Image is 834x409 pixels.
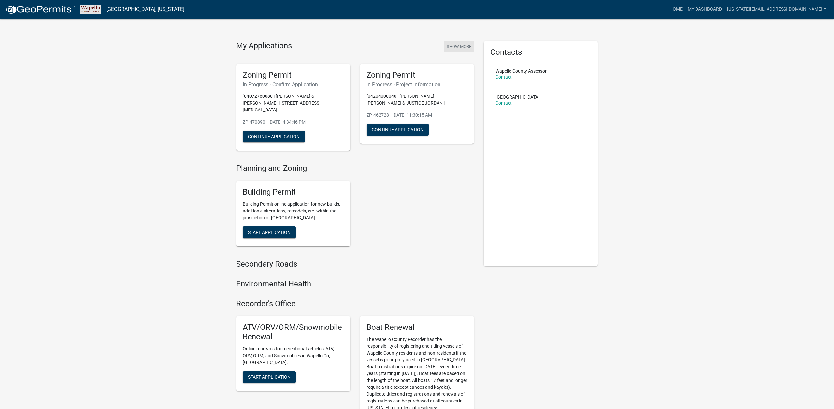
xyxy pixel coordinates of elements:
[243,323,344,342] h5: ATV/ORV/ORM/Snowmobile Renewal
[243,81,344,88] h6: In Progress - Confirm Application
[80,5,101,14] img: Wapello County, Iowa
[243,345,344,366] p: Online renewals for recreational vehicles: ATV, ORV, ORM, and Snowmobiles in Wapello Co, [GEOGRAP...
[444,41,474,52] button: Show More
[243,119,344,125] p: ZP-470890 - [DATE] 4:34:46 PM
[248,374,291,380] span: Start Application
[243,93,344,113] p: "04072760080 | [PERSON_NAME] & [PERSON_NAME] | [STREET_ADDRESS][MEDICAL_DATA]
[243,226,296,238] button: Start Application
[243,131,305,142] button: Continue Application
[725,3,829,16] a: [US_STATE][EMAIL_ADDRESS][DOMAIN_NAME]
[496,95,539,99] p: [GEOGRAPHIC_DATA]
[243,201,344,221] p: Building Permit online application for new builds, additions, alterations, remodels, etc. within ...
[496,100,512,106] a: Contact
[236,259,474,269] h4: Secondary Roads
[367,124,429,136] button: Continue Application
[243,187,344,197] h5: Building Permit
[243,70,344,80] h5: Zoning Permit
[367,70,467,80] h5: Zoning Permit
[248,230,291,235] span: Start Application
[236,164,474,173] h4: Planning and Zoning
[490,48,591,57] h5: Contacts
[667,3,685,16] a: Home
[106,4,184,15] a: [GEOGRAPHIC_DATA], [US_STATE]
[236,41,292,51] h4: My Applications
[496,69,547,73] p: Wapello County Assessor
[236,279,474,289] h4: Environmental Health
[685,3,725,16] a: My Dashboard
[496,74,512,80] a: Contact
[367,323,467,332] h5: Boat Renewal
[367,93,467,107] p: "04204000040 | [PERSON_NAME] [PERSON_NAME] & JUSTICE JORDAN |
[367,112,467,119] p: ZP-462728 - [DATE] 11:30:15 AM
[243,371,296,383] button: Start Application
[367,81,467,88] h6: In Progress - Project Information
[236,299,474,309] h4: Recorder's Office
